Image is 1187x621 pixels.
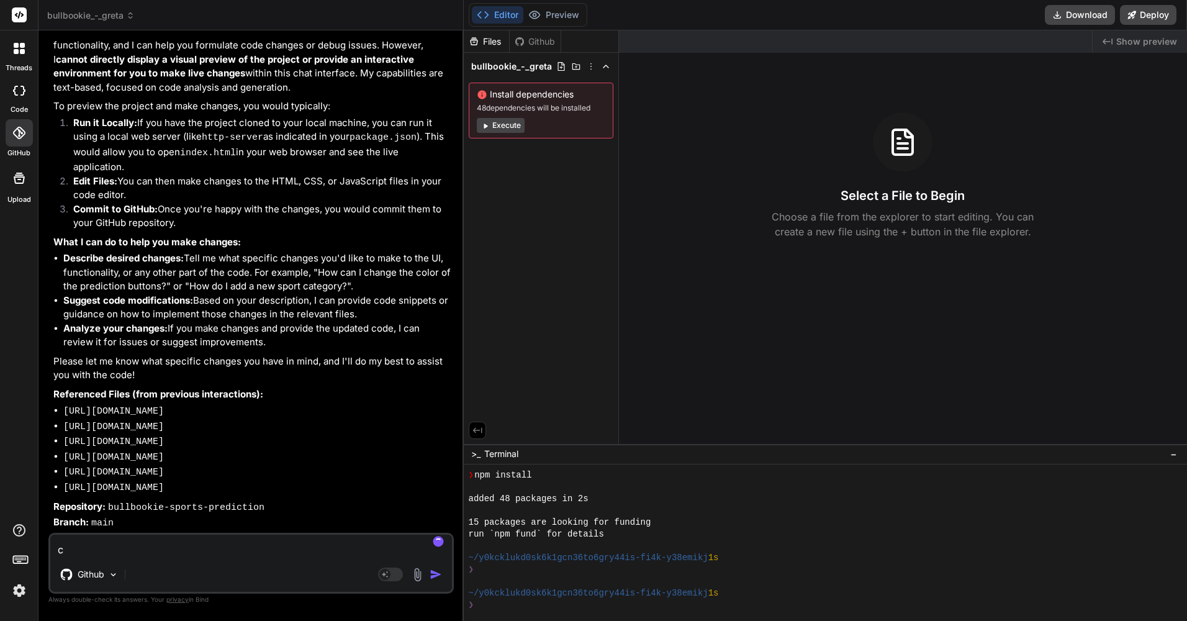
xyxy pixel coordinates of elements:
strong: Run it Locally: [73,117,137,129]
strong: Describe desired changes: [63,252,184,264]
span: ~/y0kcklukd0sk6k1gcn36to6gry44is-fi4k-y38emikj [469,552,708,564]
label: Upload [7,194,31,205]
label: code [11,104,28,115]
code: index.html [180,148,236,158]
li: You can then make changes to the HTML, CSS, or JavaScript files in your code editor. [63,175,451,202]
span: npm install [474,469,531,481]
code: [URL][DOMAIN_NAME] [63,452,164,463]
strong: Suggest code modifications: [63,294,193,306]
code: [URL][DOMAIN_NAME] [63,422,164,432]
span: − [1170,448,1177,460]
button: − [1168,444,1180,464]
li: Once you're happy with the changes, you would commit them to your GitHub repository. [63,202,451,230]
span: privacy [166,596,189,603]
code: bullbookie-sports-prediction [108,502,264,513]
span: Install dependencies [477,88,605,101]
strong: Repository: [53,501,106,512]
strong: Referenced Files (from previous interactions): [53,388,263,400]
li: Tell me what specific changes you'd like to make to the UI, functionality, or any other part of t... [63,252,451,294]
span: >_ [471,448,481,460]
span: ❯ [469,469,475,481]
strong: What I can do to help you make changes: [53,236,241,248]
strong: cannot directly display a visual preview of the project or provide an interactive environment for... [53,53,417,79]
span: 15 packages are looking for funding [469,517,651,528]
span: 1s [708,552,719,564]
code: [URL][DOMAIN_NAME] [63,483,164,493]
img: attachment [410,568,425,582]
li: If you make changes and provide the updated code, I can review it for issues or suggest improveme... [63,322,451,350]
img: Pick Models [108,569,119,580]
button: Editor [472,6,523,24]
img: settings [9,580,30,601]
li: If you have the project cloned to your local machine, you can run it using a local web server (li... [63,116,451,175]
span: Show preview [1116,35,1177,48]
div: Github [510,35,561,48]
div: Files [464,35,509,48]
span: 1s [708,587,719,599]
code: http-server [202,132,263,143]
label: threads [6,63,32,73]
button: Deploy [1120,5,1176,25]
span: run `npm fund` for details [469,528,604,540]
button: Execute [477,118,525,133]
li: Based on your description, I can provide code snippets or guidance on how to implement those chan... [63,294,451,322]
p: Choose a file from the explorer to start editing. You can create a new file using the + button in... [764,209,1042,239]
code: [URL][DOMAIN_NAME] [63,467,164,478]
span: 48 dependencies will be installed [477,103,605,113]
code: [URL][DOMAIN_NAME] [63,437,164,447]
button: Download [1045,5,1115,25]
span: added 48 packages in 2s [469,493,589,505]
p: To preview the project and make changes, you would typically: [53,99,451,114]
textarea: c [50,535,452,557]
h3: Select a File to Begin [841,187,965,204]
button: Preview [523,6,584,24]
code: [URL][DOMAIN_NAME] [63,406,164,417]
p: Always double-check its answers. Your in Bind [48,594,454,605]
span: Terminal [484,448,518,460]
span: ❯ [469,564,475,576]
code: main [91,518,114,528]
p: Please let me know what specific changes you have in mind, and I'll do my best to assist you with... [53,355,451,383]
span: ❯ [469,599,475,611]
label: GitHub [7,148,30,158]
strong: Branch: [53,516,89,528]
strong: Analyze your changes: [63,322,168,334]
span: ~/y0kcklukd0sk6k1gcn36to6gry44is-fi4k-y38emikj [469,587,708,599]
strong: Commit to GitHub: [73,203,158,215]
strong: Edit Files: [73,175,117,187]
p: Github [78,568,104,581]
span: bullbookie_-_greta [47,9,135,22]
code: package.json [350,132,417,143]
span: bullbookie_-_greta [471,60,552,73]
p: As an AI assistant, I can analyze and describe the project's code and its intended functionality,... [53,25,451,95]
img: icon [430,568,442,581]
